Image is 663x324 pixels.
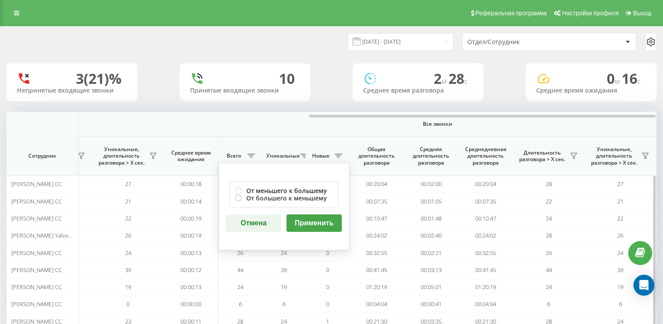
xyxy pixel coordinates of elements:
span: 44 [546,266,552,274]
div: Принятые входящие звонки [190,87,300,94]
span: Реферальная программа [475,10,547,17]
td: 00:02:21 [404,244,458,261]
td: 00:20:04 [349,176,404,193]
td: 00:00:14 [164,193,218,210]
span: Уникальные, длительность разговора > Х сек. [96,146,146,166]
td: 00:05:01 [404,279,458,296]
span: [PERSON_NAME] Yalovenko CC [11,231,89,239]
td: 00:00:19 [164,210,218,227]
td: 00:02:40 [404,227,458,244]
span: 6 [239,300,242,308]
span: 0 [326,249,329,257]
button: Отмена [226,214,281,232]
span: [PERSON_NAME] CC [11,214,62,222]
span: 26 [617,231,623,239]
span: [PERSON_NAME] СС [11,300,62,308]
span: 0 [607,69,622,88]
span: 28 [449,69,468,88]
span: 26 [125,231,131,239]
td: 00:00:13 [164,279,218,296]
span: 28 [546,231,552,239]
span: Уникальные, длительность разговора > Х сек. [589,146,639,166]
span: 39 [125,266,131,274]
span: м [615,76,622,86]
div: Среднее время ожидания [536,87,646,94]
div: Open Intercom Messenger [633,275,654,296]
td: 00:01:05 [404,193,458,210]
span: 22 [546,197,552,205]
td: 00:00:13 [164,244,218,261]
span: 0 [326,300,329,308]
span: 26 [237,249,243,257]
span: 24 [281,249,287,257]
div: Непринятые входящие звонки [17,87,127,94]
span: 24 [546,214,552,222]
td: 00:24:02 [349,227,404,244]
div: 3 (21)% [76,70,122,87]
td: 00:41:45 [458,262,513,279]
span: 0 [326,283,329,291]
span: Длительность разговора > Х сек. [517,149,567,163]
span: Все звонки [244,121,630,128]
td: 00:04:04 [349,296,404,313]
span: 28 [546,180,552,188]
td: 00:00:41 [404,296,458,313]
span: [PERSON_NAME] CC [11,283,62,291]
td: 00:41:45 [349,262,404,279]
span: 6 [619,300,622,308]
span: c [637,76,641,86]
td: 00:10:47 [349,210,404,227]
td: 00:00:18 [164,176,218,193]
div: 10 [279,70,295,87]
td: 00:00:12 [164,262,218,279]
span: 21 [125,197,131,205]
td: 01:20:19 [349,279,404,296]
td: 00:07:35 [458,193,513,210]
td: 00:00:19 [164,227,218,244]
span: Общая длительность разговора [356,146,397,166]
span: 27 [125,180,131,188]
span: 6 [547,300,550,308]
td: 00:07:35 [349,193,404,210]
span: 19 [281,283,287,291]
span: 24 [125,249,131,257]
td: 00:04:04 [458,296,513,313]
span: [PERSON_NAME] CC [11,180,62,188]
td: 00:32:55 [458,244,513,261]
span: Уникальные [266,152,298,159]
span: Всего [223,152,245,159]
span: 22 [617,214,623,222]
div: Отдел/Сотрудник [467,38,571,46]
span: 2 [434,69,449,88]
span: 19 [617,283,623,291]
span: 6 [282,300,286,308]
td: 00:03:13 [404,262,458,279]
span: 16 [622,69,641,88]
span: Среднедневная длительность разговора [465,146,506,166]
span: 21 [617,197,623,205]
span: [PERSON_NAME] CC [11,266,62,274]
span: 0 [126,300,129,308]
span: Средняя длительность разговора [410,146,452,166]
span: 19 [125,283,131,291]
div: Среднее время разговора [363,87,473,94]
span: 24 [617,249,623,257]
td: 00:01:48 [404,210,458,227]
span: [PERSON_NAME] CC [11,249,62,257]
span: Настройки профиля [562,10,619,17]
td: 00:32:55 [349,244,404,261]
span: 24 [546,283,552,291]
button: Применить [286,214,342,232]
td: 00:24:02 [458,227,513,244]
span: 0 [326,266,329,274]
span: c [464,76,468,86]
td: 00:20:04 [458,176,513,193]
span: 27 [617,180,623,188]
span: 39 [281,266,287,274]
td: 00:00:00 [164,296,218,313]
span: 44 [237,266,243,274]
span: 24 [237,283,243,291]
span: Выход [633,10,651,17]
span: 39 [617,266,623,274]
span: [PERSON_NAME] CC [11,197,62,205]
